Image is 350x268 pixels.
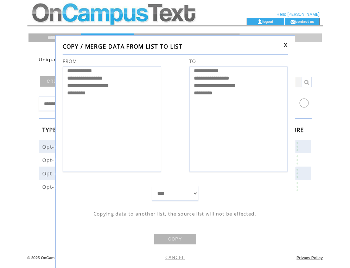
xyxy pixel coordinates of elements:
span: FROM [63,58,77,64]
span: Copying data to another list, the source list will not be effected. [94,211,256,217]
a: CANCEL [165,254,185,261]
span: TO [189,58,196,64]
a: COPY [154,234,196,244]
span: COPY / MERGE DATA FROM LIST TO LIST [63,43,183,50]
